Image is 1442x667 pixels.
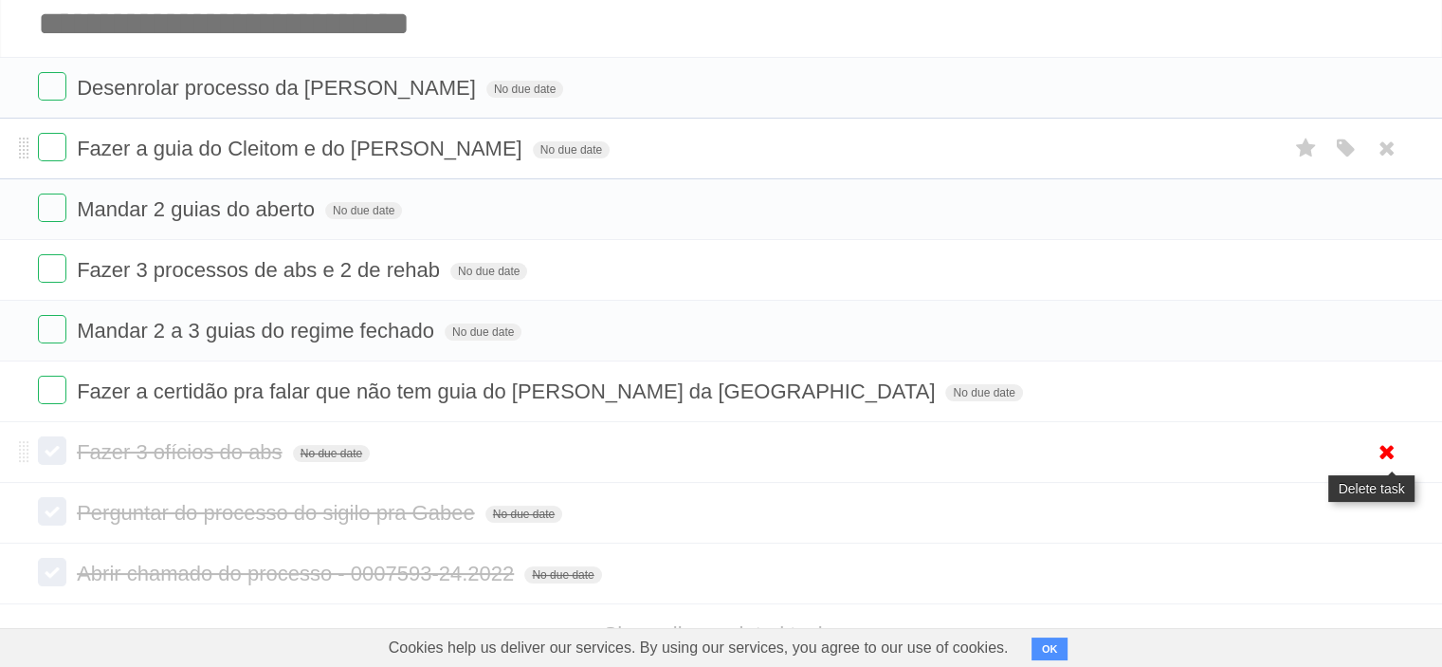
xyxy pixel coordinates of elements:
span: No due date [485,506,562,523]
label: Done [38,376,66,404]
label: Done [38,254,66,283]
span: No due date [445,324,521,341]
label: Done [38,194,66,222]
span: Desenrolar processo da [PERSON_NAME] [77,76,481,100]
span: No due date [293,445,370,462]
span: Mandar 2 a 3 guias do regime fechado [77,319,439,343]
span: No due date [325,202,402,219]
label: Star task [1288,133,1324,164]
label: Done [38,436,66,465]
span: Perguntar do processo do sigilo pra Gabee [77,501,479,525]
span: Fazer a certidão pra falar que não tem guia do [PERSON_NAME] da [GEOGRAPHIC_DATA] [77,380,940,403]
span: No due date [945,384,1022,401]
a: Show all completed tasks [603,622,838,646]
span: No due date [486,81,563,98]
label: Done [38,497,66,526]
span: Mandar 2 guias do aberto [77,197,319,221]
span: Abrir chamado do processo - 0007593-24.2022 [77,562,519,585]
span: Cookies help us deliver our services. By using our services, you agree to our use of cookies. [370,629,1028,667]
label: Done [38,133,66,161]
span: No due date [450,263,527,280]
span: No due date [533,141,610,158]
span: Fazer a guia do Cleitom e do [PERSON_NAME] [77,137,527,160]
span: Fazer 3 processos de abs e 2 de rehab [77,258,445,282]
span: Fazer 3 ofícios do abs [77,440,286,464]
button: OK [1031,638,1068,660]
label: Done [38,315,66,343]
span: No due date [524,566,601,584]
label: Done [38,72,66,101]
label: Done [38,558,66,586]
